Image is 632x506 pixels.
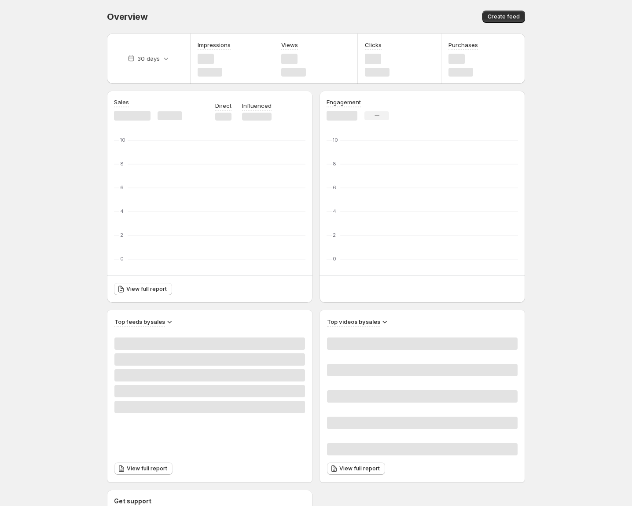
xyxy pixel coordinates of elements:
p: 30 days [137,54,160,63]
p: Influenced [242,101,272,110]
h3: Get support [114,497,151,506]
span: View full report [339,465,380,472]
span: Create feed [488,13,520,20]
text: 4 [333,208,336,214]
a: View full report [114,283,172,295]
span: View full report [126,286,167,293]
text: 4 [120,208,124,214]
h3: Engagement [327,98,361,106]
h3: Top feeds by sales [114,317,165,326]
text: 2 [333,232,336,238]
text: 6 [333,184,336,191]
text: 0 [333,256,336,262]
h3: Purchases [448,40,478,49]
h3: Impressions [198,40,231,49]
text: 10 [333,137,338,143]
text: 8 [120,161,124,167]
a: View full report [114,462,173,475]
h3: Views [281,40,298,49]
p: Direct [215,101,231,110]
text: 2 [120,232,123,238]
h3: Top videos by sales [327,317,380,326]
span: Overview [107,11,147,22]
text: 6 [120,184,124,191]
h3: Clicks [365,40,382,49]
text: 8 [333,161,336,167]
span: View full report [127,465,167,472]
text: 0 [120,256,124,262]
button: Create feed [482,11,525,23]
h3: Sales [114,98,129,106]
text: 10 [120,137,125,143]
a: View full report [327,462,385,475]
